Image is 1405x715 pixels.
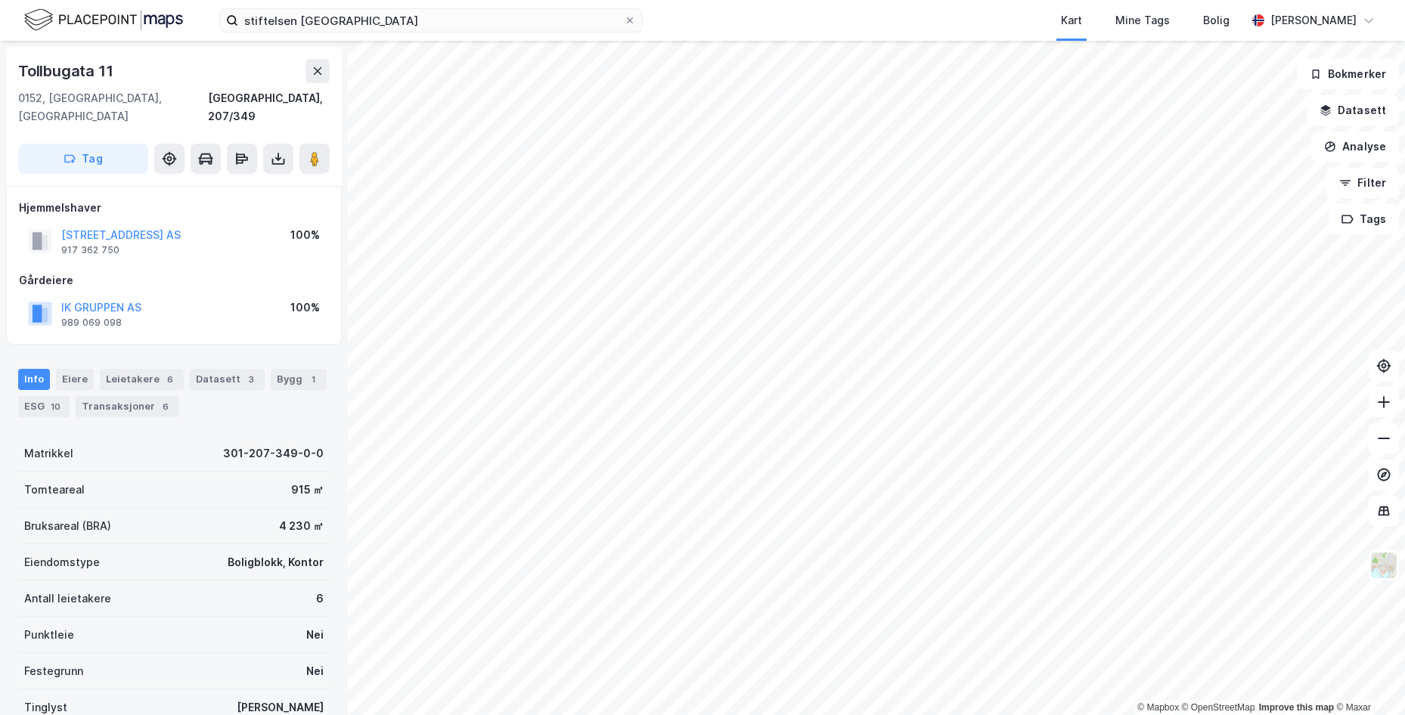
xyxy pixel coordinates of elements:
[18,59,116,83] div: Tollbugata 11
[24,517,111,535] div: Bruksareal (BRA)
[223,444,324,463] div: 301-207-349-0-0
[316,590,324,608] div: 6
[24,590,111,608] div: Antall leietakere
[48,399,64,414] div: 10
[24,626,74,644] div: Punktleie
[24,444,73,463] div: Matrikkel
[61,244,119,256] div: 917 362 750
[306,372,321,387] div: 1
[1369,551,1398,580] img: Z
[56,369,94,390] div: Eiere
[290,226,320,244] div: 100%
[24,553,100,571] div: Eiendomstype
[1311,132,1399,162] button: Analyse
[306,662,324,680] div: Nei
[18,144,148,174] button: Tag
[19,271,329,289] div: Gårdeiere
[61,317,122,329] div: 989 069 098
[238,9,624,32] input: Søk på adresse, matrikkel, gårdeiere, leietakere eller personer
[1307,95,1399,125] button: Datasett
[19,199,329,217] div: Hjemmelshaver
[208,89,330,125] div: [GEOGRAPHIC_DATA], 207/349
[100,369,184,390] div: Leietakere
[1061,11,1082,29] div: Kart
[271,369,327,390] div: Bygg
[24,662,83,680] div: Festegrunn
[1270,11,1357,29] div: [PERSON_NAME]
[291,481,324,499] div: 915 ㎡
[158,399,173,414] div: 6
[306,626,324,644] div: Nei
[1329,204,1399,234] button: Tags
[279,517,324,535] div: 4 230 ㎡
[24,481,85,499] div: Tomteareal
[1137,702,1179,713] a: Mapbox
[1182,702,1255,713] a: OpenStreetMap
[1115,11,1170,29] div: Mine Tags
[1259,702,1334,713] a: Improve this map
[76,396,179,417] div: Transaksjoner
[1329,642,1405,715] iframe: Chat Widget
[1297,59,1399,89] button: Bokmerker
[1203,11,1230,29] div: Bolig
[1329,642,1405,715] div: Kontrollprogram for chat
[18,369,50,390] div: Info
[1326,168,1399,198] button: Filter
[18,396,70,417] div: ESG
[290,299,320,317] div: 100%
[243,372,259,387] div: 3
[163,372,178,387] div: 6
[24,7,183,33] img: logo.f888ab2527a4732fd821a326f86c7f29.svg
[190,369,265,390] div: Datasett
[228,553,324,571] div: Boligblokk, Kontor
[18,89,208,125] div: 0152, [GEOGRAPHIC_DATA], [GEOGRAPHIC_DATA]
